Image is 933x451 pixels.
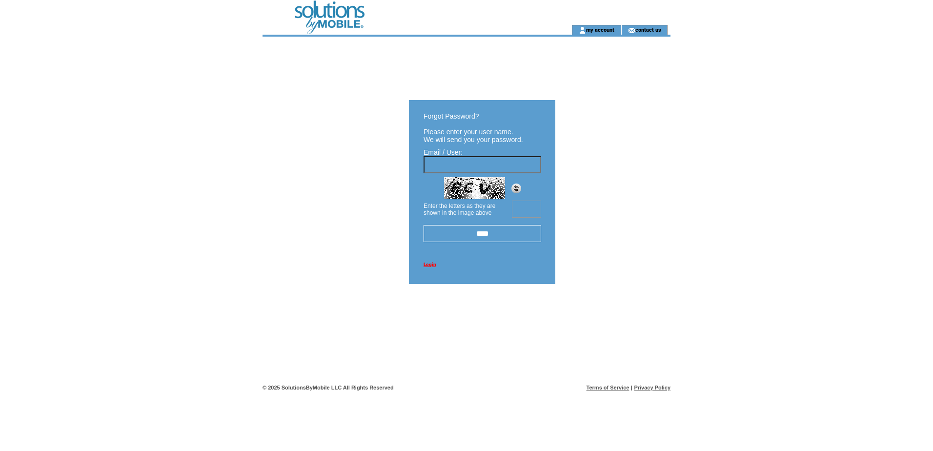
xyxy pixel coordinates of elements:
[263,385,394,390] span: © 2025 SolutionsByMobile LLC All Rights Reserved
[511,184,521,193] img: refresh.png
[634,385,670,390] a: Privacy Policy
[444,177,505,199] img: Captcha.jpg
[628,26,635,34] img: contact_us_icon.gif
[586,26,614,33] a: my account
[424,262,436,267] a: Login
[587,385,629,390] a: Terms of Service
[579,26,586,34] img: account_icon.gif
[631,385,632,390] span: |
[635,26,661,33] a: contact us
[424,148,463,156] span: Email / User:
[424,203,495,216] span: Enter the letters as they are shown in the image above
[424,112,523,143] span: Forgot Password? Please enter your user name. We will send you your password.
